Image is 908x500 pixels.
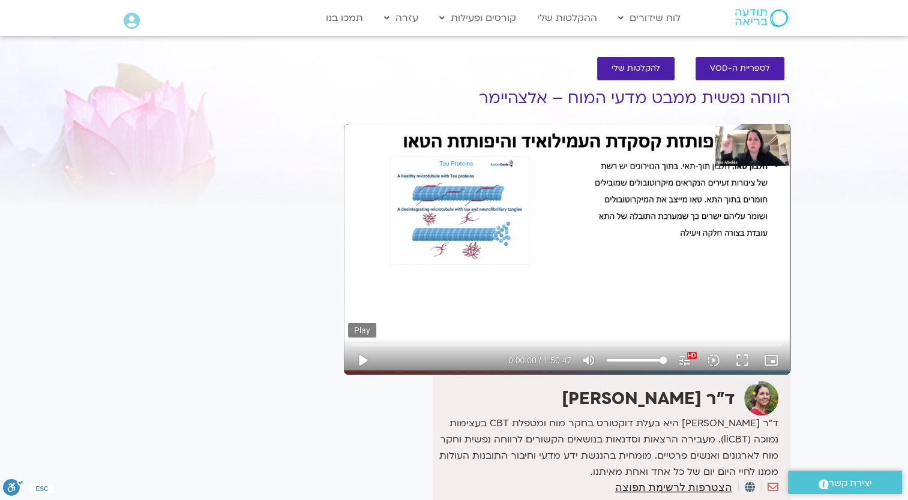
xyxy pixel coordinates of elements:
strong: ד"ר [PERSON_NAME] [562,387,735,410]
span: יצירת קשר [829,475,872,492]
a: ההקלטות שלי [531,7,603,29]
a: להקלטות שלי [597,57,675,80]
img: ד"ר נועה אלבלדה [744,381,778,415]
span: לספריית ה-VOD [710,64,770,73]
span: להקלטות שלי [612,64,660,73]
img: תודעה בריאה [735,9,788,27]
h1: רווחה נפשית ממבט מדעי המוח – אלצהיימר [344,89,790,107]
a: הצטרפות לרשימת תפוצה [615,482,732,493]
a: תמכו בנו [320,7,369,29]
a: לספריית ה-VOD [696,57,784,80]
p: ד״ר [PERSON_NAME] היא בעלת דוקטורט בחקר מוח ומטפלת CBT בעצימות נמוכה (liCBT). מעבירה הרצאות וסדנא... [436,415,778,480]
a: יצירת קשר [788,471,902,494]
a: לוח שידורים [612,7,687,29]
a: עזרה [378,7,424,29]
a: קורסים ופעילות [433,7,522,29]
